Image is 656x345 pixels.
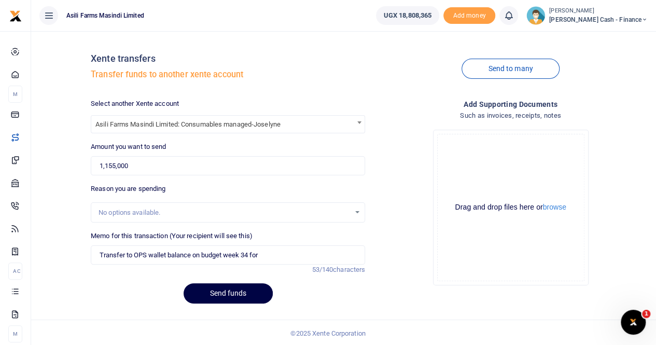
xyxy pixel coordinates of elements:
label: Select another Xente account [91,99,179,109]
li: M [8,325,22,342]
a: logo-small logo-large logo-large [9,11,22,19]
li: Ac [8,263,22,280]
div: No options available. [99,208,350,218]
label: Reason you are spending [91,184,165,194]
span: characters [333,266,365,273]
input: Enter extra information [91,245,365,265]
input: UGX [91,156,365,176]
li: Toup your wallet [443,7,495,24]
span: 53/140 [312,266,333,273]
li: Wallet ballance [372,6,443,25]
small: [PERSON_NAME] [549,7,648,16]
span: Asili Farms Masindi Limited: Consumables managed-Joselyne [91,116,365,132]
span: Asili Farms Masindi Limited [62,11,148,20]
span: Asili Farms Masindi Limited: Consumables managed-Joselyne [91,115,365,133]
button: Send funds [184,283,273,303]
span: 1 [642,310,650,318]
h5: Transfer funds to another xente account [91,70,365,80]
h4: Xente transfers [91,53,365,64]
span: UGX 18,808,365 [384,10,431,21]
img: logo-small [9,10,22,22]
span: [PERSON_NAME] Cash - Finance [549,15,648,24]
a: profile-user [PERSON_NAME] [PERSON_NAME] Cash - Finance [526,6,648,25]
div: File Uploader [433,130,589,285]
li: M [8,86,22,103]
img: profile-user [526,6,545,25]
button: browse [543,203,566,211]
span: Add money [443,7,495,24]
h4: Such as invoices, receipts, notes [373,110,648,121]
a: Send to many [462,59,559,79]
label: Memo for this transaction (Your recipient will see this) [91,231,253,241]
a: UGX 18,808,365 [376,6,439,25]
h4: Add supporting Documents [373,99,648,110]
div: Drag and drop files here or [438,202,584,212]
label: Amount you want to send [91,142,166,152]
iframe: Intercom live chat [621,310,646,335]
a: Add money [443,11,495,19]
